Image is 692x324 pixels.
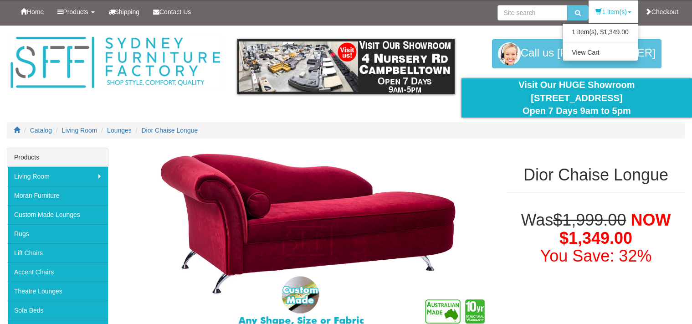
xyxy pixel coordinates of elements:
div: Visit Our HUGE Showroom [STREET_ADDRESS] Open 7 Days 9am to 5pm [468,78,685,118]
span: Home [27,8,44,15]
a: View Cart [563,46,638,58]
a: Dior Chaise Longue [142,127,198,134]
a: Moran Furniture [7,186,108,205]
a: Theatre Lounges [7,282,108,301]
del: $1,999.00 [553,211,626,229]
a: Products [51,0,101,23]
a: Catalog [30,127,52,134]
a: Contact Us [146,0,198,23]
a: Lift Chairs [7,243,108,262]
a: 1 item(s) [589,0,638,23]
a: Living Room [7,167,108,186]
img: showroom.gif [237,39,454,94]
h1: Dior Chaise Longue [507,166,685,184]
a: Custom Made Lounges [7,205,108,224]
span: Shipping [115,8,140,15]
a: Shipping [102,0,147,23]
a: Rugs [7,224,108,243]
span: Products [63,8,88,15]
a: Sofa Beds [7,301,108,320]
a: Living Room [62,127,97,134]
h1: Was [507,211,685,265]
input: Site search [497,5,567,21]
font: You Save: 32% [540,247,652,265]
a: Accent Chairs [7,262,108,282]
img: Sydney Furniture Factory [7,35,224,91]
span: Contact Us [159,8,191,15]
a: 1 item(s), $1,349.00 [563,26,638,38]
span: NOW $1,349.00 [559,211,671,247]
div: Products [7,148,108,167]
a: Home [14,0,51,23]
a: Checkout [638,0,685,23]
a: Lounges [107,127,132,134]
